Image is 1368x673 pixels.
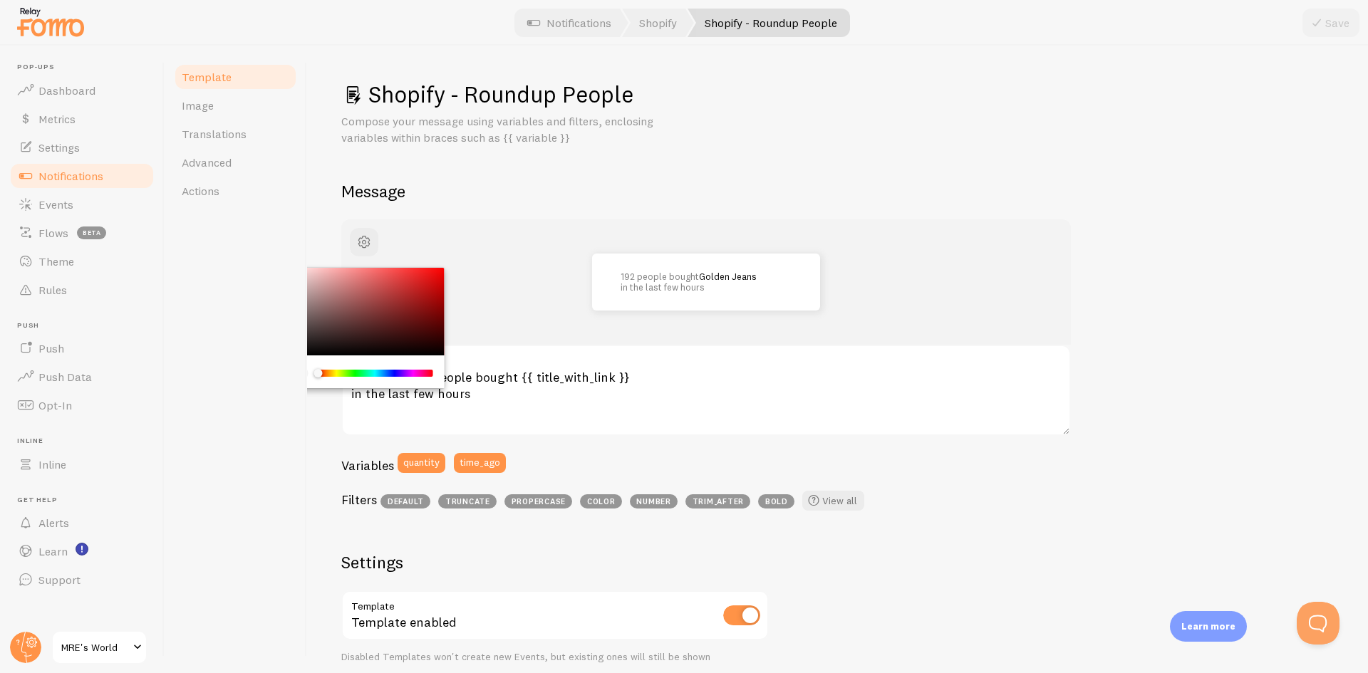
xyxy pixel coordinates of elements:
a: Inline [9,450,155,479]
div: Disabled Templates won't create new Events, but existing ones will still be shown [341,651,769,664]
span: Settings [38,140,80,155]
h3: Filters [341,491,377,508]
a: Image [173,91,298,120]
span: Notifications [38,169,103,183]
a: Template [173,63,298,91]
span: Flows [38,226,68,240]
span: beta [77,226,106,239]
span: Advanced [182,155,232,169]
div: Learn more [1170,611,1247,642]
span: truncate [438,494,497,508]
a: Actions [173,177,298,205]
span: Opt-In [38,398,72,412]
a: Push Data [9,362,155,391]
span: Push [17,321,155,330]
span: propercase [504,494,572,508]
span: Push [38,341,64,355]
a: Dashboard [9,76,155,105]
span: Actions [182,184,219,198]
p: Learn more [1181,620,1235,633]
span: number [630,494,678,508]
p: Compose your message using variables and filters, enclosing variables within braces such as {{ va... [341,113,683,146]
span: trim_after [685,494,750,508]
span: Translations [182,127,247,141]
a: Golden Jeans [699,271,757,282]
a: Rules [9,276,155,304]
a: Metrics [9,105,155,133]
label: Notification Message [341,345,1071,369]
h3: Variables [341,457,394,474]
span: Image [182,98,214,113]
a: Flows beta [9,219,155,247]
h2: Settings [341,551,769,573]
span: Push Data [38,370,92,384]
span: Pop-ups [17,63,155,72]
span: MRE's World [61,639,129,656]
span: Support [38,573,81,587]
a: View all [802,491,864,511]
a: Translations [173,120,298,148]
span: bold [758,494,794,508]
a: Events [9,190,155,219]
span: Theme [38,254,74,268]
h2: Message [341,180,1334,202]
img: fomo-relay-logo-orange.svg [15,4,86,40]
span: Learn [38,544,68,558]
span: Template [182,70,232,84]
h1: Shopify - Roundup People [341,80,1334,109]
span: Events [38,197,73,212]
svg: <p>Watch New Feature Tutorials!</p> [76,543,88,555]
a: Theme [9,247,155,276]
span: Alerts [38,516,69,530]
a: Support [9,565,155,594]
a: Opt-In [9,391,155,419]
a: Advanced [173,148,298,177]
button: time_ago [454,453,506,473]
span: Metrics [38,112,76,126]
span: default [380,494,430,508]
span: Dashboard [38,83,95,98]
span: Get Help [17,496,155,505]
a: Alerts [9,508,155,537]
div: Chrome color picker [284,268,445,389]
a: MRE's World [51,630,147,664]
a: Settings [9,133,155,162]
span: Inline [38,457,66,471]
span: Inline [17,437,155,446]
a: Push [9,334,155,362]
span: color [580,494,622,508]
span: Rules [38,283,67,297]
button: quantity [398,453,445,473]
p: 192 people bought in the last few hours [621,271,792,292]
a: Learn [9,537,155,565]
a: Notifications [9,162,155,190]
iframe: Help Scout Beacon - Open [1297,602,1339,645]
div: Template enabled [341,590,769,642]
